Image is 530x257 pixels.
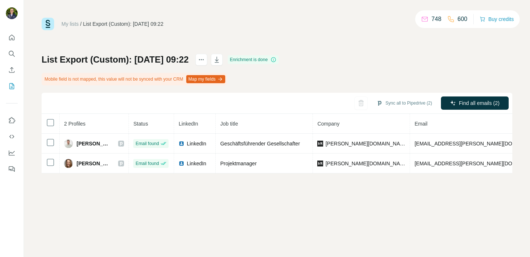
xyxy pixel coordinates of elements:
div: Mobile field is not mapped, this value will not be synced with your CRM [42,73,227,85]
button: Feedback [6,162,18,176]
span: 2 Profiles [64,121,85,127]
div: List Export (Custom): [DATE] 09:22 [83,20,163,28]
span: LinkedIn [187,140,206,147]
span: Geschäftsführender Gesellschafter [220,141,300,147]
h1: List Export (Custom): [DATE] 09:22 [42,54,189,66]
p: 600 [457,15,467,24]
span: Company [317,121,339,127]
div: Enrichment is done [228,55,279,64]
span: Email found [135,160,159,167]
span: [PERSON_NAME][DOMAIN_NAME] [325,140,405,147]
button: actions [195,54,207,66]
span: Find all emails (2) [459,99,499,107]
img: Surfe Logo [42,18,54,30]
button: Find all emails (2) [441,96,509,110]
button: Map my fields [186,75,225,83]
img: Avatar [64,159,73,168]
span: LinkedIn [187,160,206,167]
span: Email found [135,140,159,147]
img: Avatar [6,7,18,19]
img: Avatar [64,139,73,148]
button: My lists [6,80,18,93]
img: company-logo [317,161,323,166]
button: Dashboard [6,146,18,159]
button: Search [6,47,18,60]
span: Email [414,121,427,127]
span: [PERSON_NAME][DOMAIN_NAME] [325,160,405,167]
span: [PERSON_NAME] [77,140,111,147]
img: company-logo [317,141,323,147]
img: LinkedIn logo [179,161,184,166]
button: Enrich CSV [6,63,18,77]
button: Buy credits [480,14,514,24]
span: Job title [220,121,238,127]
a: My lists [61,21,79,27]
span: Projektmanager [220,161,257,166]
span: LinkedIn [179,121,198,127]
li: / [80,20,82,28]
button: Use Surfe on LinkedIn [6,114,18,127]
span: [PERSON_NAME] [77,160,111,167]
p: 748 [431,15,441,24]
button: Use Surfe API [6,130,18,143]
button: Sync all to Pipedrive (2) [371,98,437,109]
img: LinkedIn logo [179,141,184,147]
button: Quick start [6,31,18,44]
span: Status [133,121,148,127]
